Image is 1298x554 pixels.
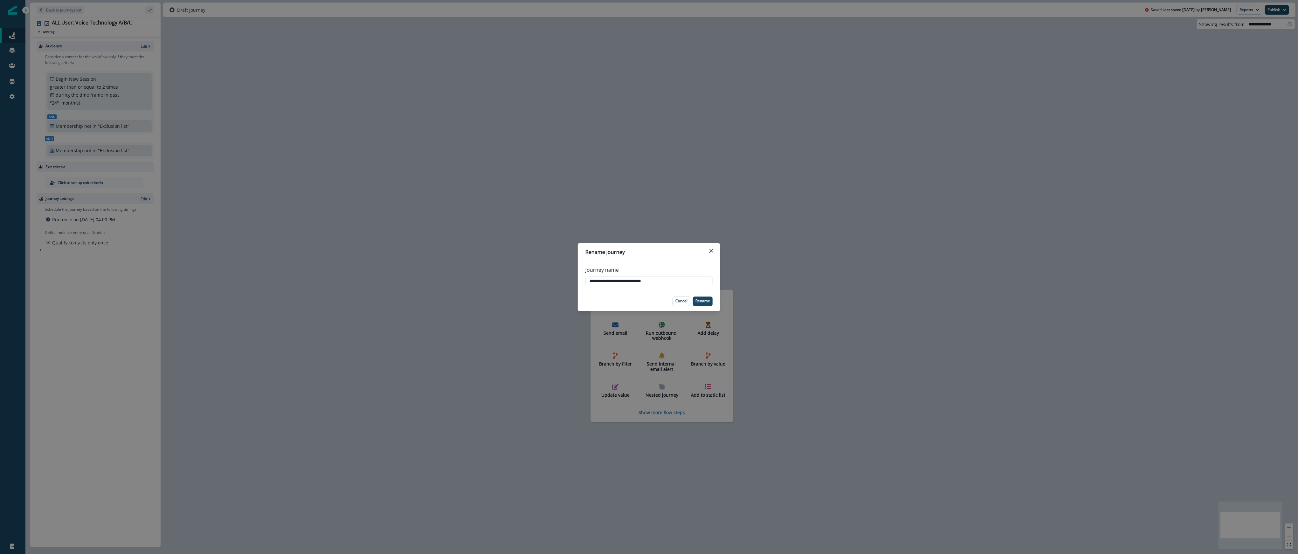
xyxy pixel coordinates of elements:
button: Close [706,246,716,256]
button: Cancel [673,297,690,306]
p: Rename journey [585,248,625,256]
button: Rename [693,297,713,306]
p: Cancel [675,299,687,303]
p: Journey name [585,266,619,274]
p: Rename [695,299,710,303]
